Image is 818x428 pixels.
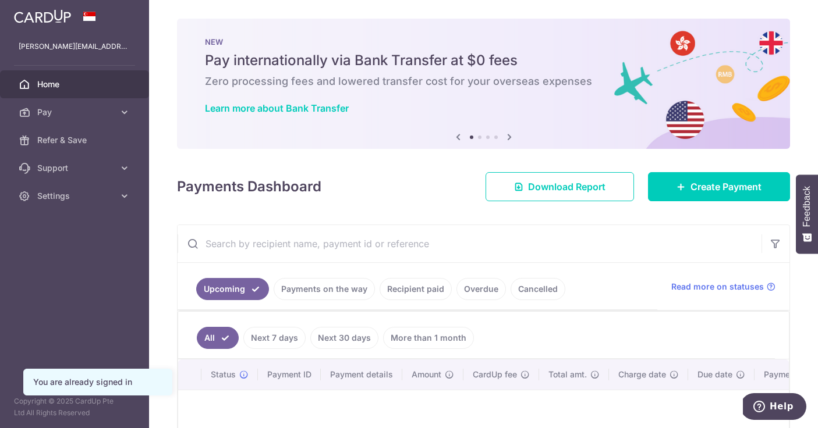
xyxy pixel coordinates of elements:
[486,172,634,201] a: Download Report
[383,327,474,349] a: More than 1 month
[802,186,812,227] span: Feedback
[618,369,666,380] span: Charge date
[205,37,762,47] p: NEW
[380,278,452,300] a: Recipient paid
[274,278,375,300] a: Payments on the way
[14,9,71,23] img: CardUp
[177,19,790,149] img: Bank transfer banner
[19,41,130,52] p: [PERSON_NAME][EMAIL_ADDRESS][PERSON_NAME][DOMAIN_NAME]
[511,278,565,300] a: Cancelled
[258,359,321,390] th: Payment ID
[196,278,269,300] a: Upcoming
[671,281,764,293] span: Read more on statuses
[243,327,306,349] a: Next 7 days
[37,106,114,118] span: Pay
[671,281,775,293] a: Read more on statuses
[528,180,605,194] span: Download Report
[205,74,762,88] h6: Zero processing fees and lowered transfer cost for your overseas expenses
[310,327,378,349] a: Next 30 days
[473,369,517,380] span: CardUp fee
[37,134,114,146] span: Refer & Save
[33,376,162,388] div: You are already signed in
[178,225,762,262] input: Search by recipient name, payment id or reference
[690,180,762,194] span: Create Payment
[548,369,587,380] span: Total amt.
[177,176,321,197] h4: Payments Dashboard
[412,369,441,380] span: Amount
[211,369,236,380] span: Status
[205,51,762,70] h5: Pay internationally via Bank Transfer at $0 fees
[697,369,732,380] span: Due date
[743,393,806,422] iframe: Opens a widget where you can find more information
[648,172,790,201] a: Create Payment
[197,327,239,349] a: All
[37,79,114,90] span: Home
[321,359,402,390] th: Payment details
[37,162,114,174] span: Support
[37,190,114,202] span: Settings
[796,174,818,254] button: Feedback - Show survey
[456,278,506,300] a: Overdue
[205,102,349,114] a: Learn more about Bank Transfer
